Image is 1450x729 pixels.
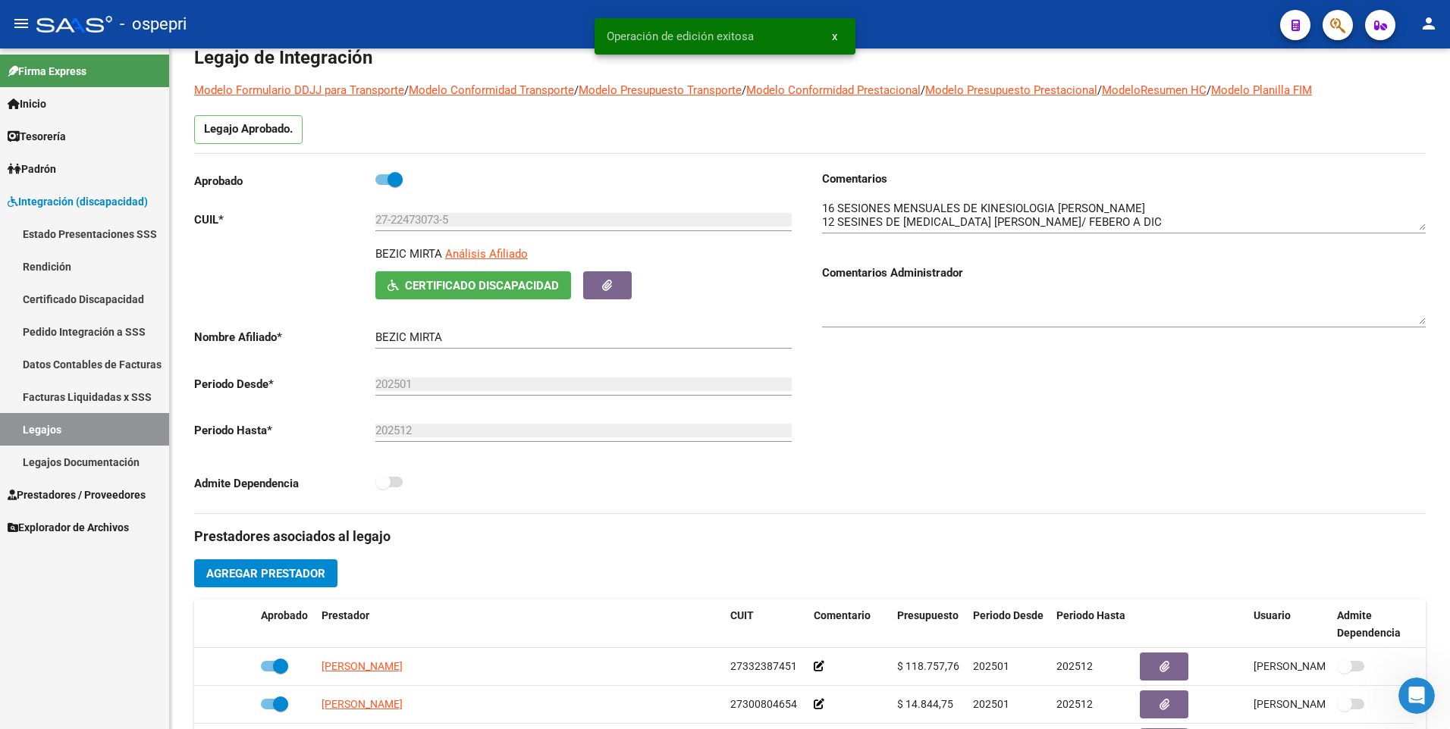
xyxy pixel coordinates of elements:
[1254,609,1291,621] span: Usuario
[120,8,187,41] span: - ospepri
[730,609,754,621] span: CUIT
[967,599,1050,649] datatable-header-cell: Periodo Desde
[8,128,66,145] span: Tesorería
[194,211,375,228] p: CUIL
[1254,660,1373,672] span: [PERSON_NAME] [DATE]
[8,63,86,80] span: Firma Express
[897,698,953,710] span: $ 14.844,75
[8,487,146,503] span: Prestadores / Proveedores
[194,376,375,393] p: Periodo Desde
[8,95,46,112] span: Inicio
[832,30,837,43] span: x
[194,329,375,346] p: Nombre Afiliado
[891,599,967,649] datatable-header-cell: Presupuesto
[925,83,1097,97] a: Modelo Presupuesto Prestacional
[405,279,559,293] span: Certificado Discapacidad
[1331,599,1414,649] datatable-header-cell: Admite Dependencia
[730,660,797,672] span: 27332387451
[194,115,303,144] p: Legajo Aprobado.
[194,83,404,97] a: Modelo Formulario DDJJ para Transporte
[973,609,1044,621] span: Periodo Desde
[8,519,129,536] span: Explorador de Archivos
[206,567,325,580] span: Agregar Prestador
[730,698,797,710] span: 27300804654
[194,526,1426,547] h3: Prestadores asociados al legajo
[322,660,403,672] span: [PERSON_NAME]
[607,29,754,44] span: Operación de edición exitosa
[1398,677,1435,714] iframe: Intercom live chat
[579,83,742,97] a: Modelo Presupuesto Transporte
[822,171,1426,187] h3: Comentarios
[194,475,375,492] p: Admite Dependencia
[814,609,871,621] span: Comentario
[315,599,724,649] datatable-header-cell: Prestador
[12,14,30,33] mat-icon: menu
[194,422,375,439] p: Periodo Hasta
[973,698,1009,710] span: 202501
[897,660,959,672] span: $ 118.757,76
[1056,660,1093,672] span: 202512
[8,193,148,210] span: Integración (discapacidad)
[897,609,959,621] span: Presupuesto
[973,660,1009,672] span: 202501
[445,247,528,261] span: Análisis Afiliado
[255,599,315,649] datatable-header-cell: Aprobado
[8,161,56,177] span: Padrón
[375,271,571,299] button: Certificado Discapacidad
[194,45,1426,70] h1: Legajo de Integración
[194,559,337,587] button: Agregar Prestador
[322,609,369,621] span: Prestador
[808,599,891,649] datatable-header-cell: Comentario
[375,246,442,262] p: BEZIC MIRTA
[1211,83,1312,97] a: Modelo Planilla FIM
[746,83,921,97] a: Modelo Conformidad Prestacional
[1056,609,1125,621] span: Periodo Hasta
[820,23,849,50] button: x
[1056,698,1093,710] span: 202512
[1254,698,1373,710] span: [PERSON_NAME] [DATE]
[1050,599,1134,649] datatable-header-cell: Periodo Hasta
[322,698,403,710] span: [PERSON_NAME]
[1102,83,1207,97] a: ModeloResumen HC
[1420,14,1438,33] mat-icon: person
[194,173,375,189] p: Aprobado
[724,599,808,649] datatable-header-cell: CUIT
[409,83,574,97] a: Modelo Conformidad Transporte
[1248,599,1331,649] datatable-header-cell: Usuario
[822,264,1426,281] h3: Comentarios Administrador
[261,609,308,621] span: Aprobado
[1337,609,1401,639] span: Admite Dependencia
